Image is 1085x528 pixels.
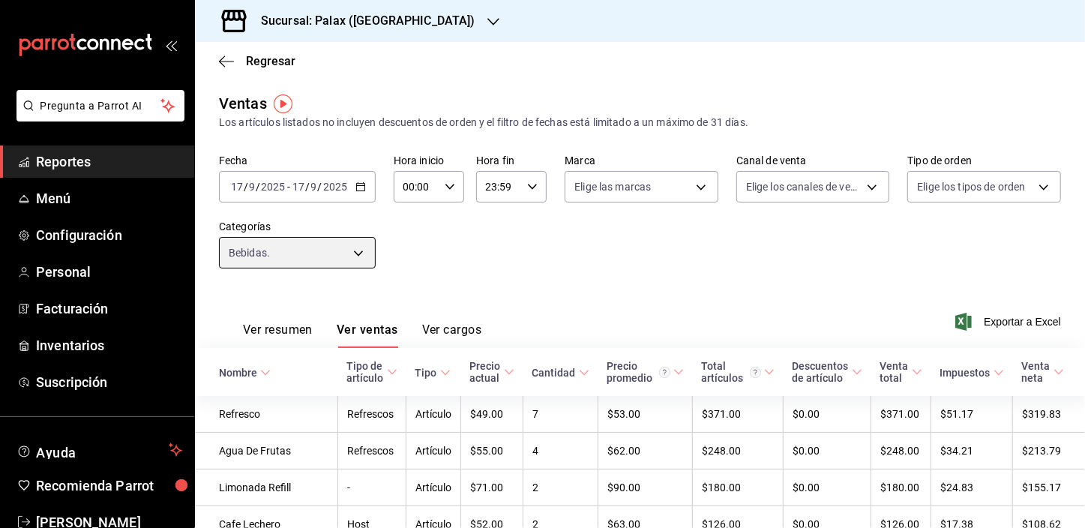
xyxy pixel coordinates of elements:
span: - [287,181,290,193]
input: -- [310,181,318,193]
input: -- [230,181,244,193]
td: Artículo [406,396,461,433]
span: Regresar [246,54,295,68]
div: Precio actual [470,360,501,384]
span: Pregunta a Parrot AI [40,98,161,114]
span: Configuración [36,225,182,245]
td: $371.00 [871,396,931,433]
td: Refrescos [338,396,406,433]
td: $248.00 [871,433,931,469]
div: Tipo de artículo [347,360,384,384]
label: Categorías [219,222,376,232]
td: $71.00 [461,469,523,506]
td: $0.00 [784,396,871,433]
span: Precio actual [470,360,514,384]
span: Venta total [880,360,922,384]
td: Agua De Frutas [195,433,338,469]
span: Precio promedio [607,360,684,384]
h3: Sucursal: Palax ([GEOGRAPHIC_DATA]) [249,12,475,30]
td: 4 [523,433,598,469]
button: Exportar a Excel [958,313,1061,331]
div: navigation tabs [243,322,481,348]
input: -- [292,181,305,193]
td: $24.83 [931,469,1013,506]
label: Marca [565,156,718,166]
label: Tipo de orden [907,156,1061,166]
div: Cantidad [532,367,576,379]
input: ---- [322,181,348,193]
span: / [256,181,260,193]
label: Fecha [219,156,376,166]
td: $248.00 [693,433,784,469]
button: Pregunta a Parrot AI [16,90,184,121]
td: $90.00 [598,469,693,506]
td: $0.00 [784,433,871,469]
span: Tipo [415,367,451,379]
td: $180.00 [871,469,931,506]
input: ---- [260,181,286,193]
td: Artículo [406,469,461,506]
span: / [244,181,248,193]
span: Nombre [219,367,271,379]
div: Los artículos listados no incluyen descuentos de orden y el filtro de fechas está limitado a un m... [219,115,1061,130]
div: Tipo [415,367,437,379]
div: Venta total [880,360,909,384]
span: Descuentos de artículo [793,360,862,384]
div: Nombre [219,367,257,379]
label: Hora fin [476,156,547,166]
span: / [305,181,310,193]
button: Ver ventas [337,322,398,348]
td: $55.00 [461,433,523,469]
div: Descuentos de artículo [793,360,849,384]
span: Elige las marcas [574,179,651,194]
td: Refrescos [338,433,406,469]
span: Facturación [36,298,182,319]
td: 7 [523,396,598,433]
div: Venta neta [1022,360,1051,384]
span: Personal [36,262,182,282]
td: $34.21 [931,433,1013,469]
span: Total artículos [702,360,775,384]
button: Ver cargos [422,322,482,348]
div: Total artículos [702,360,761,384]
span: Inventarios [36,335,182,355]
td: $49.00 [461,396,523,433]
span: / [318,181,322,193]
td: $51.17 [931,396,1013,433]
td: - [338,469,406,506]
svg: Precio promedio = Total artículos / cantidad [659,367,670,378]
span: Suscripción [36,372,182,392]
td: $62.00 [598,433,693,469]
td: $53.00 [598,396,693,433]
label: Canal de venta [736,156,890,166]
button: open_drawer_menu [165,39,177,51]
input: -- [248,181,256,193]
td: 2 [523,469,598,506]
span: Bebidas. [229,245,270,260]
button: Ver resumen [243,322,313,348]
svg: El total artículos considera cambios de precios en los artículos así como costos adicionales por ... [750,367,761,378]
td: Limonada Refill [195,469,338,506]
button: Regresar [219,54,295,68]
span: Menú [36,188,182,208]
span: Recomienda Parrot [36,475,182,496]
td: Artículo [406,433,461,469]
span: Reportes [36,151,182,172]
span: Cantidad [532,367,589,379]
td: $180.00 [693,469,784,506]
label: Hora inicio [394,156,464,166]
span: Tipo de artículo [347,360,397,384]
span: Venta neta [1022,360,1064,384]
div: Impuestos [940,367,991,379]
span: Ayuda [36,441,163,459]
td: $0.00 [784,469,871,506]
td: Refresco [195,396,338,433]
span: Impuestos [940,367,1004,379]
div: Ventas [219,92,267,115]
td: $371.00 [693,396,784,433]
span: Elige los canales de venta [746,179,862,194]
img: Tooltip marker [274,94,292,113]
a: Pregunta a Parrot AI [10,109,184,124]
